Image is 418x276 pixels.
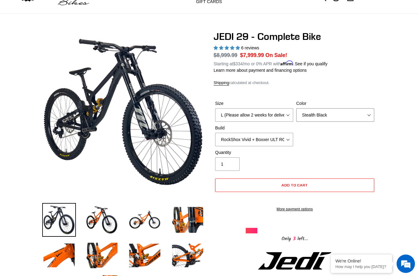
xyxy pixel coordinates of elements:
p: How may I help you today? [335,264,387,269]
a: Learn more about payment and financing options [214,68,307,73]
span: 6 reviews [241,45,259,50]
div: Chat with us now [41,34,112,42]
div: Navigation go back [7,34,16,43]
a: Shipping [214,80,229,86]
img: Load image into Gallery viewer, JEDI 29 - Complete Bike [128,203,162,237]
label: Quantity [215,149,293,156]
div: Minimize live chat window [100,3,115,18]
img: Jedi Logo [258,252,331,270]
label: Build [215,125,293,131]
span: Affirm [281,60,293,66]
img: Load image into Gallery viewer, JEDI 29 - Complete Bike [42,203,76,237]
textarea: Type your message and hit 'Enter' [3,167,117,189]
img: d_696896380_company_1647369064580_696896380 [20,31,35,46]
label: Size [215,100,293,107]
span: $334 [233,61,243,66]
span: 3 [291,235,297,243]
img: Load image into Gallery viewer, JEDI 29 - Complete Bike [85,239,119,272]
p: Starting at /mo or 0% APR with . [214,59,327,67]
h1: JEDI 29 - Complete Bike [214,31,376,42]
span: $7,999.99 [240,52,264,58]
img: Load image into Gallery viewer, JEDI 29 - Complete Bike [128,239,162,272]
a: More payment options [215,206,374,212]
div: We're Online! [335,259,387,263]
a: See if you qualify - Learn more about Affirm Financing (opens in modal) [295,61,327,66]
span: We're online! [35,77,84,139]
span: Add to cart [282,183,308,187]
img: Load image into Gallery viewer, JEDI 29 - Complete Bike [42,239,76,272]
div: calculated at checkout. [214,80,376,86]
label: Color [296,100,374,107]
s: $8,999.99 [214,52,237,58]
div: Only left... [246,233,344,243]
img: Load image into Gallery viewer, JEDI 29 - Complete Bike [171,239,204,272]
span: On Sale! [265,51,287,59]
img: Load image into Gallery viewer, JEDI 29 - Complete Bike [85,203,119,237]
button: Add to cart [215,178,374,192]
img: Load image into Gallery viewer, JEDI 29 - Complete Bike [171,203,204,237]
span: 5.00 stars [214,45,241,50]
